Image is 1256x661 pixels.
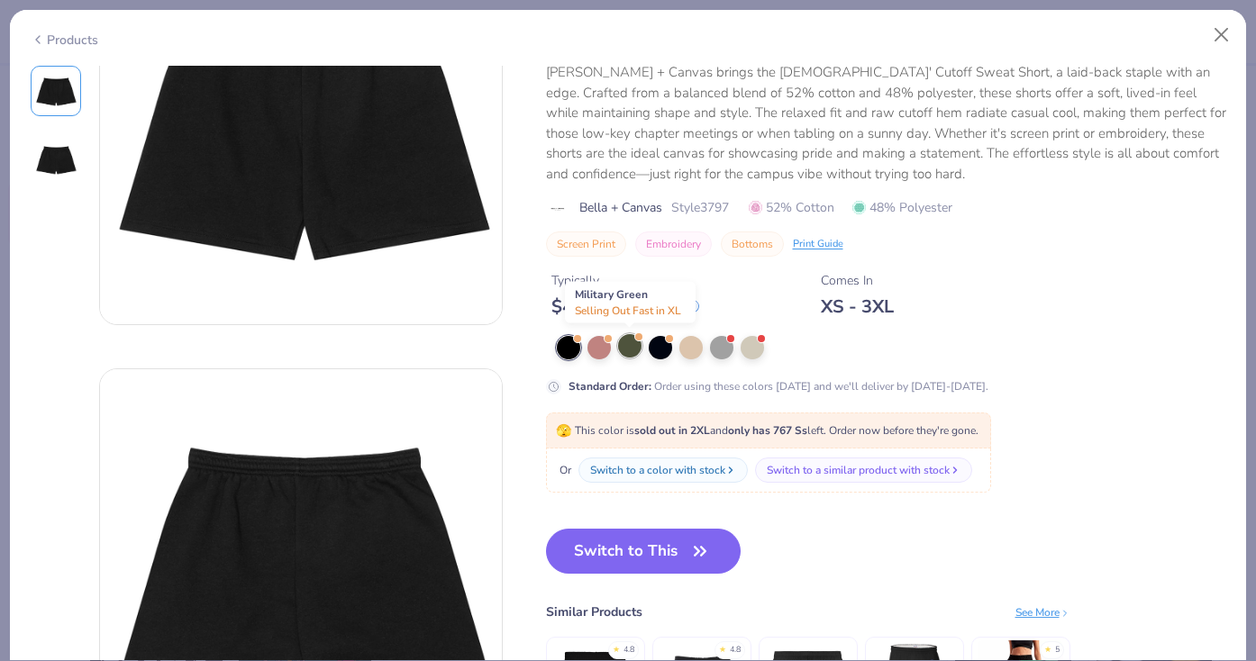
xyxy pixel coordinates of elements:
div: XS - 3XL [821,295,894,318]
div: Switch to a similar product with stock [767,462,950,478]
button: Switch to This [546,529,742,574]
strong: only has 767 Ss [728,423,807,438]
div: Print Guide [793,236,843,251]
button: Switch to a similar product with stock [755,457,972,483]
span: Bella + Canvas [579,198,662,217]
button: Embroidery [635,231,712,257]
strong: Standard Order : [569,378,651,393]
span: 🫣 [556,422,571,439]
div: 4.8 [623,644,634,656]
strong: sold out in 2XL [634,423,710,438]
div: Order using these colors [DATE] and we'll deliver by [DATE]-[DATE]. [569,377,988,394]
span: 52% Cotton [749,198,834,217]
div: ★ [719,644,726,651]
div: [PERSON_NAME] + Canvas brings the [DEMOGRAPHIC_DATA]' Cutoff Sweat Short, a laid-back staple with... [546,62,1226,184]
span: This color is and left. Order now before they're gone. [556,423,978,438]
div: ★ [613,644,620,651]
div: See More [1015,603,1070,620]
div: 5 [1055,644,1060,656]
div: Comes In [821,271,894,290]
div: Military Green [565,282,696,323]
div: $ 41.00 - $ 49.00 [551,295,699,318]
div: ★ [1044,644,1051,651]
button: Close [1205,18,1239,52]
img: Front [34,69,77,113]
button: Switch to a color with stock [578,457,748,483]
button: Bottoms [721,231,784,257]
div: 4.8 [730,644,741,656]
img: brand logo [546,201,570,215]
div: Products [31,31,98,50]
div: Typically [551,271,699,290]
div: Switch to a color with stock [590,462,725,478]
span: Selling Out Fast in XL [575,303,681,318]
span: Style 3797 [671,198,729,217]
div: Similar Products [546,602,642,621]
img: Back [34,138,77,181]
span: Or [556,462,571,478]
span: 48% Polyester [852,198,952,217]
button: Screen Print [546,231,626,257]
